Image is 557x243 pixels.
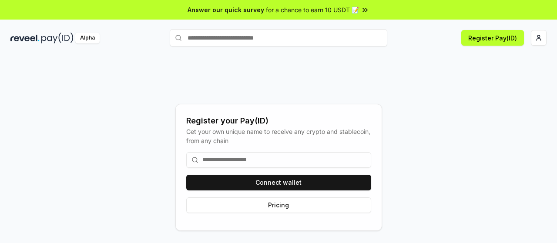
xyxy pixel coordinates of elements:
[186,197,371,213] button: Pricing
[41,33,74,43] img: pay_id
[461,30,524,46] button: Register Pay(ID)
[186,175,371,190] button: Connect wallet
[266,5,359,14] span: for a chance to earn 10 USDT 📝
[75,33,100,43] div: Alpha
[186,115,371,127] div: Register your Pay(ID)
[10,33,40,43] img: reveel_dark
[188,5,264,14] span: Answer our quick survey
[186,127,371,145] div: Get your own unique name to receive any crypto and stablecoin, from any chain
